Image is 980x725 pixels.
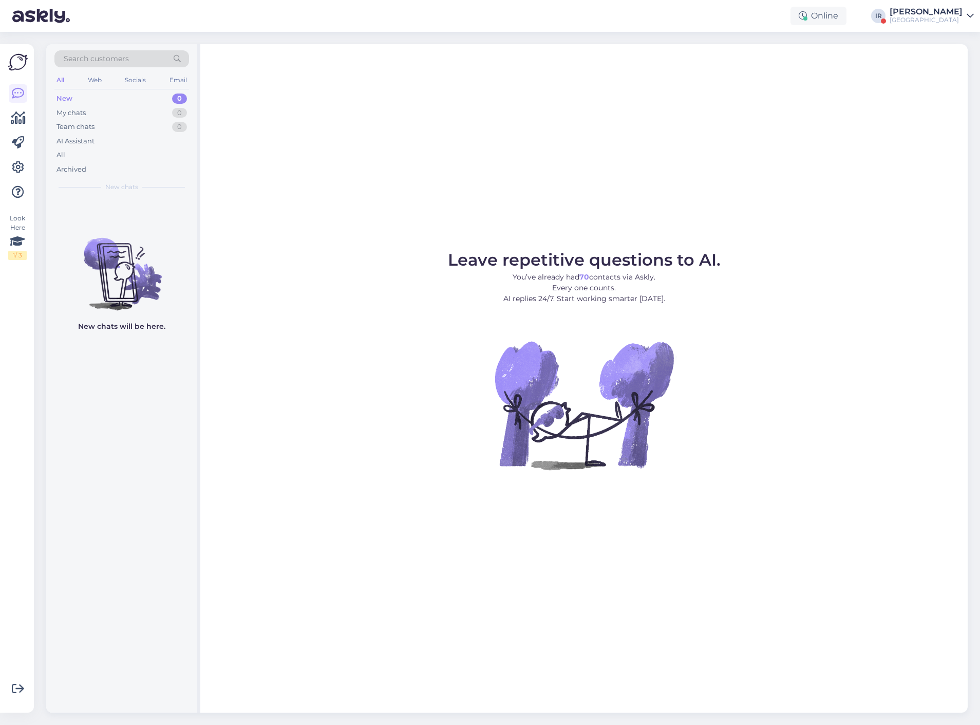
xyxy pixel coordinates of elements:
[64,53,129,64] span: Search customers
[790,7,846,25] div: Online
[172,122,187,132] div: 0
[172,108,187,118] div: 0
[492,312,676,497] img: No Chat active
[448,272,721,304] p: You’ve already had contacts via Askly. Every one counts. AI replies 24/7. Start working smarter [...
[56,108,86,118] div: My chats
[871,9,885,23] div: IR
[8,52,28,72] img: Askly Logo
[123,73,148,87] div: Socials
[8,214,27,260] div: Look Here
[56,136,95,146] div: AI Assistant
[46,219,197,312] img: No chats
[579,272,589,282] b: 70
[54,73,66,87] div: All
[172,94,187,104] div: 0
[105,182,138,192] span: New chats
[56,94,72,104] div: New
[78,321,165,332] p: New chats will be here.
[890,8,974,24] a: [PERSON_NAME][GEOGRAPHIC_DATA]
[56,150,65,160] div: All
[56,122,95,132] div: Team chats
[86,73,104,87] div: Web
[890,8,963,16] div: [PERSON_NAME]
[167,73,189,87] div: Email
[448,250,721,270] span: Leave repetitive questions to AI.
[890,16,963,24] div: [GEOGRAPHIC_DATA]
[56,164,86,175] div: Archived
[8,251,27,260] div: 1 / 3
